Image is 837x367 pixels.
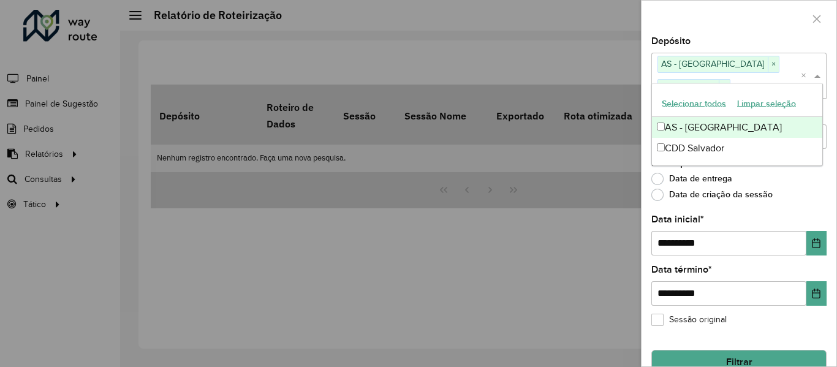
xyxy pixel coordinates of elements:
[732,93,801,113] button: Limpar seleção
[651,214,700,224] font: Data inicial
[651,83,823,165] ng-dropdown-panel: Lista de opções
[669,315,727,324] font: Sessão original
[801,69,811,83] span: Clear all
[662,99,726,108] font: Selecionar todos
[658,80,719,94] span: CDD Salvador
[768,57,779,72] span: ×
[665,143,724,153] font: CDD Salvador
[656,93,732,113] button: Selecionar todos
[669,173,732,183] font: Data de entrega
[651,157,695,168] font: Filtrar por
[651,36,691,46] font: Depósito
[806,281,827,306] button: Escolha a data
[719,80,730,95] span: ×
[658,56,768,71] span: AS - [GEOGRAPHIC_DATA]
[665,122,782,132] font: AS - [GEOGRAPHIC_DATA]
[726,357,752,367] font: Filtrar
[651,264,708,274] font: Data término
[669,189,773,199] font: Data de criação da sessão
[806,231,827,255] button: Escolha a data
[737,99,796,108] font: Limpar seleção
